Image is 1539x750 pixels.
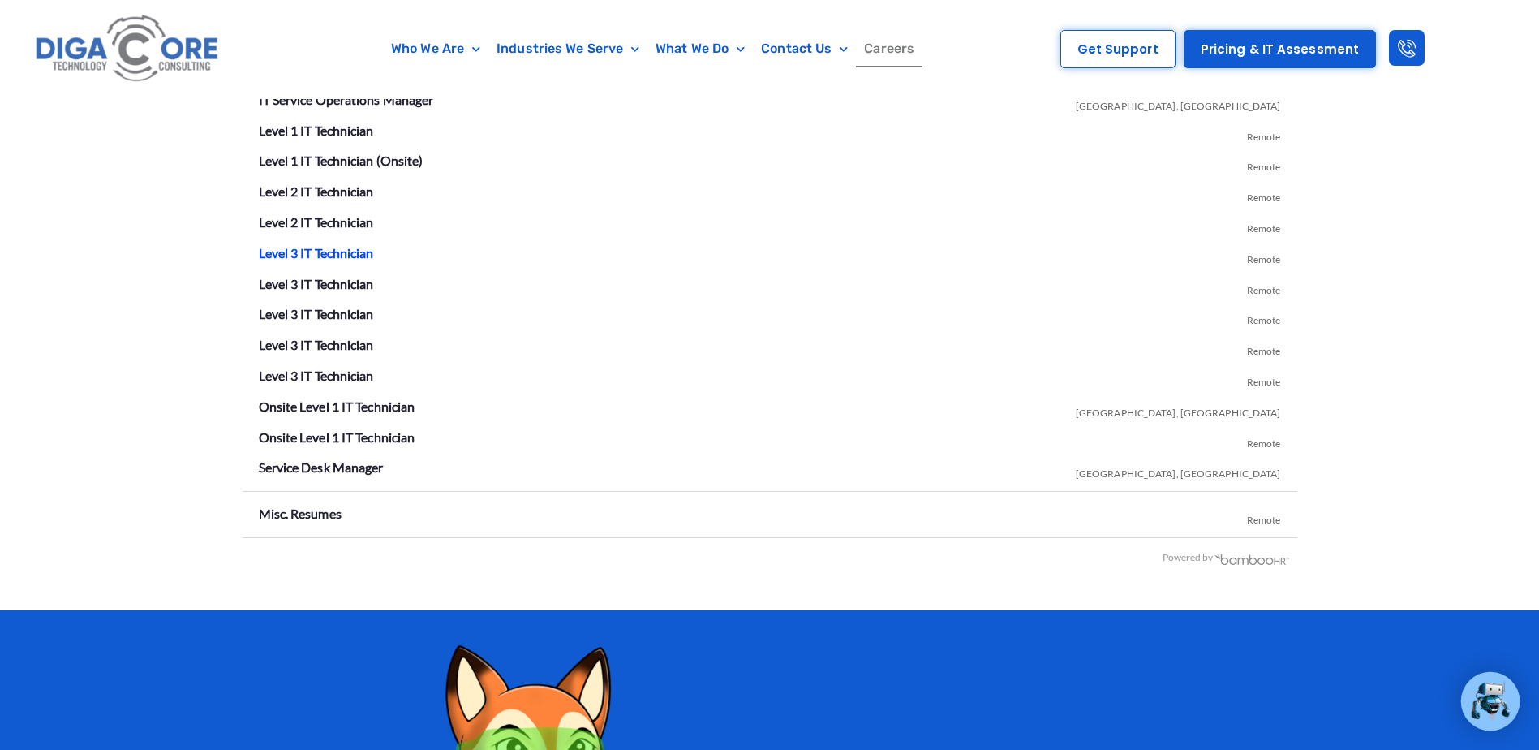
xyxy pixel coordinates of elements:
[259,153,423,168] a: Level 1 IT Technician (Onsite)
[259,306,374,321] a: Level 3 IT Technician
[259,337,374,352] a: Level 3 IT Technician
[1247,210,1281,241] span: Remote
[1077,43,1159,55] span: Get Support
[1247,425,1281,456] span: Remote
[259,368,374,383] a: Level 3 IT Technician
[259,214,374,230] a: Level 2 IT Technician
[1076,394,1281,425] span: [GEOGRAPHIC_DATA], [GEOGRAPHIC_DATA]
[1247,333,1281,364] span: Remote
[1184,30,1376,68] a: Pricing & IT Assessment
[1247,179,1281,210] span: Remote
[259,183,374,199] a: Level 2 IT Technician
[259,276,374,291] a: Level 3 IT Technician
[1247,241,1281,272] span: Remote
[856,30,922,67] a: Careers
[1076,455,1281,486] span: [GEOGRAPHIC_DATA], [GEOGRAPHIC_DATA]
[259,245,374,261] a: Level 3 IT Technician
[488,30,647,67] a: Industries We Serve
[1060,30,1176,68] a: Get Support
[1076,88,1281,119] span: [GEOGRAPHIC_DATA], [GEOGRAPHIC_DATA]
[259,92,434,107] a: IT Service Operations Manager
[1247,364,1281,394] span: Remote
[647,30,753,67] a: What We Do
[259,123,374,138] a: Level 1 IT Technician
[259,399,415,414] a: Onsite Level 1 IT Technician
[1247,502,1281,532] span: Remote
[753,30,856,67] a: Contact Us
[1247,302,1281,333] span: Remote
[383,30,488,67] a: Who We Are
[243,546,1290,570] div: Powered by
[259,506,342,521] a: Misc. Resumes
[259,459,384,475] a: Service Desk Manager
[31,8,225,90] img: Digacore logo 1
[259,429,415,445] a: Onsite Level 1 IT Technician
[1201,43,1359,55] span: Pricing & IT Assessment
[303,30,1003,67] nav: Menu
[1247,149,1281,179] span: Remote
[1247,119,1281,149] span: Remote
[1247,272,1281,303] span: Remote
[1214,552,1290,565] img: BambooHR - HR software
